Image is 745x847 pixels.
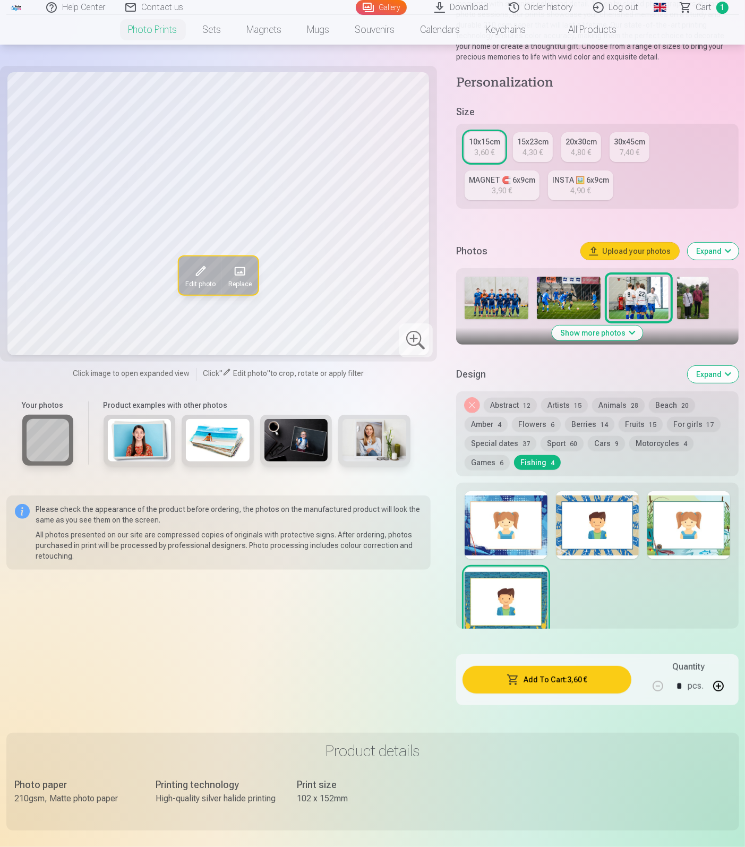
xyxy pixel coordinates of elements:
span: 4 [551,459,554,467]
span: 1 [716,2,729,14]
h6: Your photos [22,400,73,410]
div: 7,40 € [619,147,639,158]
span: 6 [500,459,503,467]
div: High-quality silver halide printing [156,792,276,805]
button: Amber4 [465,417,508,432]
span: Click [203,369,219,378]
h5: Design [456,367,680,382]
div: MAGNET 🧲 6x9cm [469,175,535,185]
img: /fa1 [11,4,22,11]
p: Please check the appearance of the product before ordering, the photos on the manufactured produc... [36,504,422,525]
p: All photos presented on our site are compressed copies of originals with protective signs. After ... [36,529,422,561]
a: 15x23cm4,30 € [513,132,553,162]
div: 4,30 € [523,147,543,158]
button: Special dates37 [465,436,536,451]
h5: Photos [456,244,573,259]
span: Click image to open expanded view [73,368,190,379]
div: INSTA 🖼️ 6x9cm [552,175,609,185]
button: Expand [688,243,739,260]
div: 10x15cm [469,136,500,147]
div: Printing technology [156,777,276,792]
span: 20 [681,402,689,409]
button: Replace [222,256,258,295]
span: to crop, rotate or apply filter [270,369,364,378]
h3: Product details [15,741,731,760]
button: Berries14 [565,417,614,432]
span: 17 [707,421,714,429]
span: 15 [574,402,581,409]
a: 30x45cm7,40 € [610,132,649,162]
button: Fishing4 [514,455,561,470]
button: Artists15 [541,398,588,413]
h5: Quantity [672,661,705,673]
span: Сart [696,1,712,14]
a: Keychains [473,15,539,45]
h6: Product examples with other photos [99,400,415,410]
a: All products [539,15,630,45]
div: 4,90 € [570,185,590,196]
button: Games6 [465,455,510,470]
span: 9 [615,440,619,448]
span: 4 [683,440,687,448]
button: Fruits15 [619,417,663,432]
div: 15x23cm [517,136,549,147]
button: Add To Cart:3,60 € [463,666,632,694]
a: Calendars [408,15,473,45]
span: 60 [570,440,577,448]
button: Expand [688,366,739,383]
span: Replace [228,280,252,288]
h5: Size [456,105,739,119]
button: Show more photos [552,326,643,340]
button: Cars9 [588,436,625,451]
span: 15 [649,421,656,429]
button: Abstract12 [484,398,537,413]
button: For girls17 [667,417,721,432]
a: Photo prints [116,15,190,45]
div: 30x45cm [614,136,645,147]
div: Photo paper [15,777,135,792]
span: 37 [523,440,530,448]
button: Edit photo [179,256,222,295]
span: " [267,369,270,378]
h4: Personalization [456,75,739,92]
div: 210gsm, Matte photo paper [15,792,135,805]
div: 3,90 € [492,185,512,196]
button: Animals28 [592,398,645,413]
span: " [219,369,222,378]
div: 20x30cm [566,136,597,147]
a: Sets [190,15,234,45]
a: 20x30cm4,80 € [561,132,601,162]
div: 102 x 152mm [297,792,417,805]
a: Magnets [234,15,295,45]
div: 4,80 € [571,147,591,158]
span: 12 [523,402,530,409]
a: 10x15cm3,60 € [465,132,504,162]
a: Mugs [295,15,342,45]
div: 3,60 € [474,147,494,158]
span: 4 [498,421,501,429]
button: Motorcycles4 [629,436,693,451]
a: Souvenirs [342,15,408,45]
button: Upload your photos [581,243,679,260]
span: 28 [631,402,638,409]
button: Beach20 [649,398,695,413]
button: Sport60 [541,436,584,451]
button: Flowers6 [512,417,561,432]
a: INSTA 🖼️ 6x9cm4,90 € [548,170,613,200]
span: 6 [551,421,554,429]
span: 14 [601,421,608,429]
a: MAGNET 🧲 6x9cm3,90 € [465,170,540,200]
span: Edit photo [185,280,216,288]
span: Edit photo [233,369,267,378]
div: Print size [297,777,417,792]
div: pcs. [688,673,704,699]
